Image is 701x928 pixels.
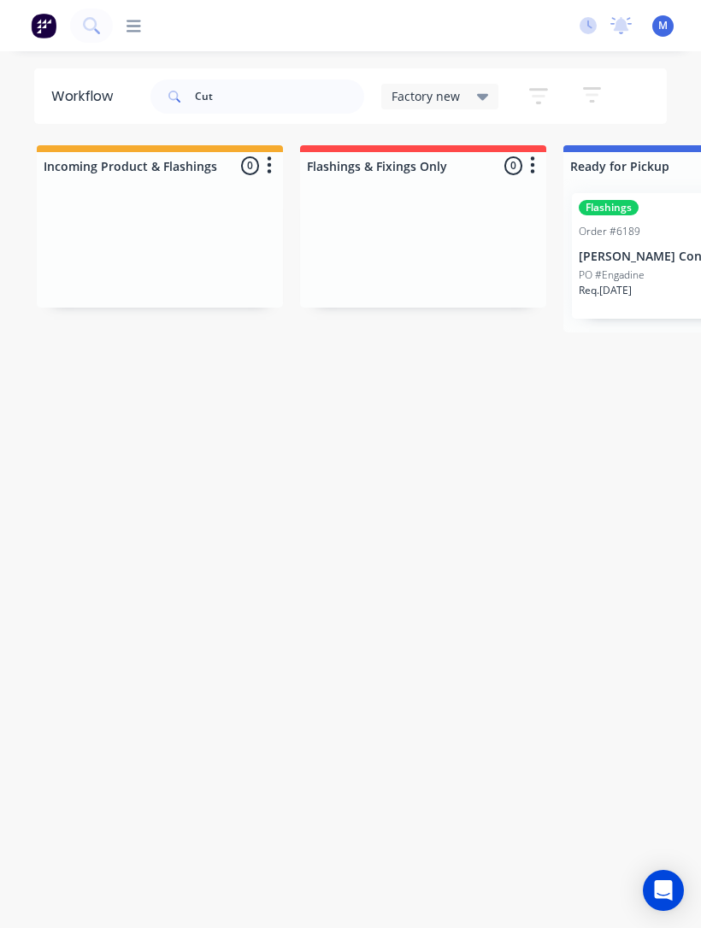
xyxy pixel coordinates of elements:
span: M [658,18,668,33]
div: Workflow [51,86,121,107]
img: Factory [31,13,56,38]
div: Order #6189 [579,224,640,239]
span: Factory new [392,87,460,105]
p: PO #Engadine [579,267,645,283]
p: Req. [DATE] [579,283,632,298]
div: Flashings [579,200,639,215]
input: Search for orders... [195,79,364,114]
div: Open Intercom Messenger [643,870,684,911]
